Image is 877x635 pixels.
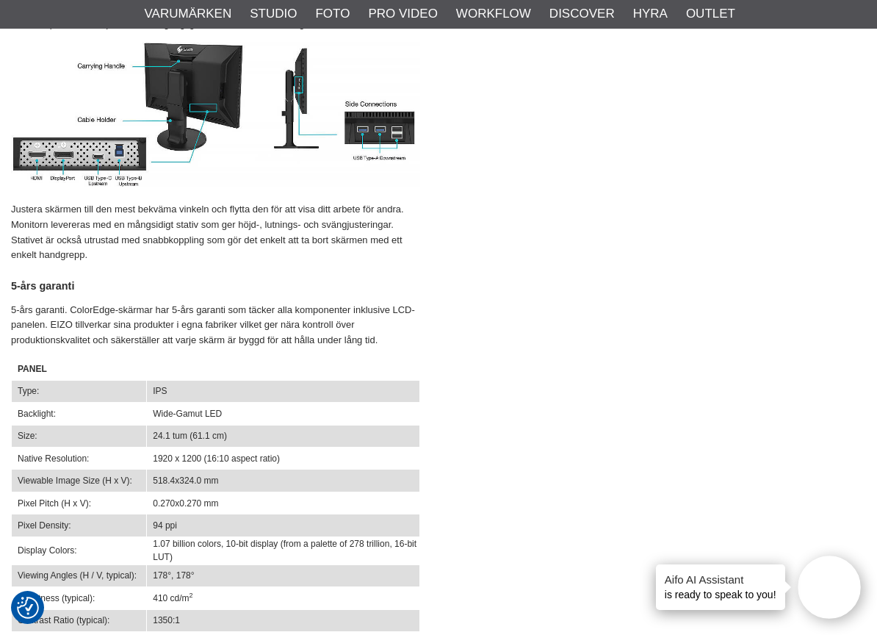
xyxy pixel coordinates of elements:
td: Viewing Angles (H / V, typical): [12,564,147,586]
strong: PANEL [18,364,47,374]
td: 410 cd/m [147,587,420,609]
td: Pixel Pitch (H x V): [12,492,147,514]
a: Varumärken [145,4,232,24]
a: Foto [315,4,350,24]
td: Size: [12,425,147,447]
td: 1920 x 1200 (16:10 aspect ratio) [147,448,420,470]
td: 1.07 billion colors, 10-bit display (from a palette of 278 trillion, 16-bit LUT) [147,537,420,564]
td: Brightness (typical): [12,587,147,609]
a: Hyra [633,4,668,24]
td: Pixel Density: [12,514,147,537]
img: Sleek Cabinet Design [11,42,420,187]
td: Backlight: [12,403,147,425]
td: 24.1 tum (61.1 cm) [147,425,420,447]
a: Studio [250,4,297,24]
td: IPS [147,380,420,402]
h4: Aifo AI Assistant [665,572,776,587]
button: Samtyckesinställningar [17,595,39,621]
td: 178°, 178° [147,564,420,586]
a: Pro Video [368,4,437,24]
td: Native Resolution: [12,448,147,470]
a: Discover [549,4,615,24]
sup: 2 [190,592,193,599]
p: Justera skärmen till den mest bekväma vinkeln och flytta den för att visa ditt arbete för andra. ... [11,202,420,263]
p: 5-års garanti. ColorEdge-skärmar har 5-års garanti som täcker alla komponenter inklusive LCD-pane... [11,303,420,348]
td: Display Colors: [12,537,147,564]
img: Revisit consent button [17,597,39,619]
a: Outlet [686,4,735,24]
td: Contrast Ratio (typical): [12,609,147,631]
h4: 5-års garanti [11,279,420,293]
div: is ready to speak to you! [656,564,785,610]
td: 518.4x324.0 mm [147,470,420,492]
td: 1350:1 [147,609,420,631]
td: 0.270x0.270 mm [147,492,420,514]
td: Type: [12,380,147,402]
td: Viewable Image Size (H x V): [12,470,147,492]
td: 94 ppi [147,514,420,537]
td: Wide-Gamut LED [147,403,420,425]
a: Workflow [456,4,531,24]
